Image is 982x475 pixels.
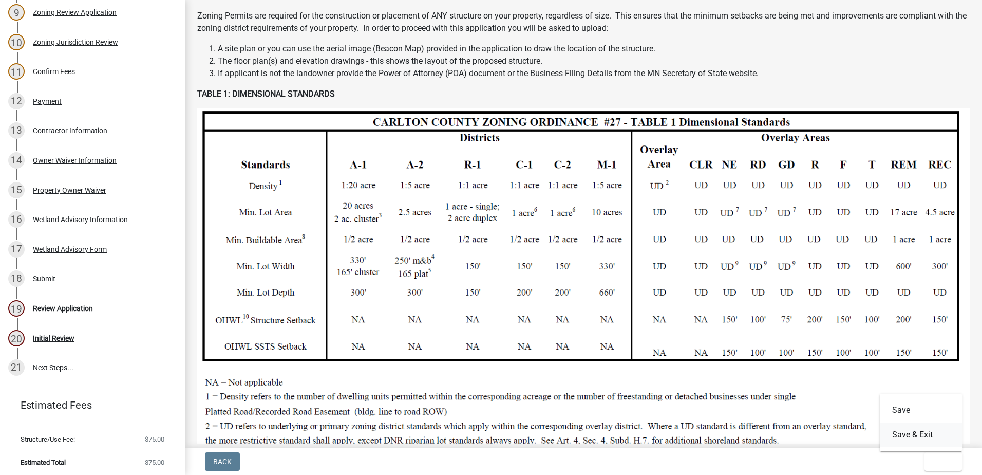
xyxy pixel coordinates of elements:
div: Property Owner Waiver [33,187,106,194]
div: 20 [8,330,25,346]
span: Structure/Use Fee: [21,436,75,443]
div: Payment [33,98,62,105]
button: Save [880,398,962,423]
div: Wetland Advisory Information [33,216,128,223]
span: $75.00 [145,436,164,443]
button: Exit [924,452,962,471]
div: Submit [33,275,55,282]
div: 10 [8,34,25,50]
div: Zoning Review Application [33,9,117,16]
li: If applicant is not the landowner provide the Power of Attorney (POA) document or the Business Fi... [218,67,970,80]
div: 9 [8,4,25,21]
div: 21 [8,359,25,376]
span: Back [213,458,232,466]
div: 12 [8,93,25,109]
div: Exit [880,394,962,451]
div: Review Application [33,305,93,312]
div: 16 [8,211,25,228]
div: 11 [8,63,25,80]
div: 19 [8,300,25,317]
div: 14 [8,152,25,169]
div: Confirm Fees [33,68,75,75]
div: Initial Review [33,335,74,342]
span: Estimated Total [21,459,66,466]
button: Back [205,452,240,471]
div: 18 [8,270,25,287]
div: 13 [8,122,25,139]
div: 15 [8,182,25,198]
div: Zoning Jurisdiction Review [33,39,118,46]
li: A site plan or you can use the aerial image (Beacon Map) provided in the application to draw the ... [218,43,970,55]
li: The floor plan(s) and elevation drawings - this shows the layout of the proposed structure. [218,55,970,67]
div: 17 [8,241,25,258]
strong: TABLE 1: DIMENSIONAL STANDARDS [197,89,335,99]
p: Zoning Permits are required for the construction or placement of ANY structure on your property, ... [197,10,970,34]
div: Contractor Information [33,127,107,134]
div: Owner Waiver Information [33,157,117,164]
button: Save & Exit [880,423,962,447]
div: Wetland Advisory Form [33,246,107,253]
span: $75.00 [145,459,164,466]
span: Exit [933,458,948,466]
a: Estimated Fees [8,395,168,415]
